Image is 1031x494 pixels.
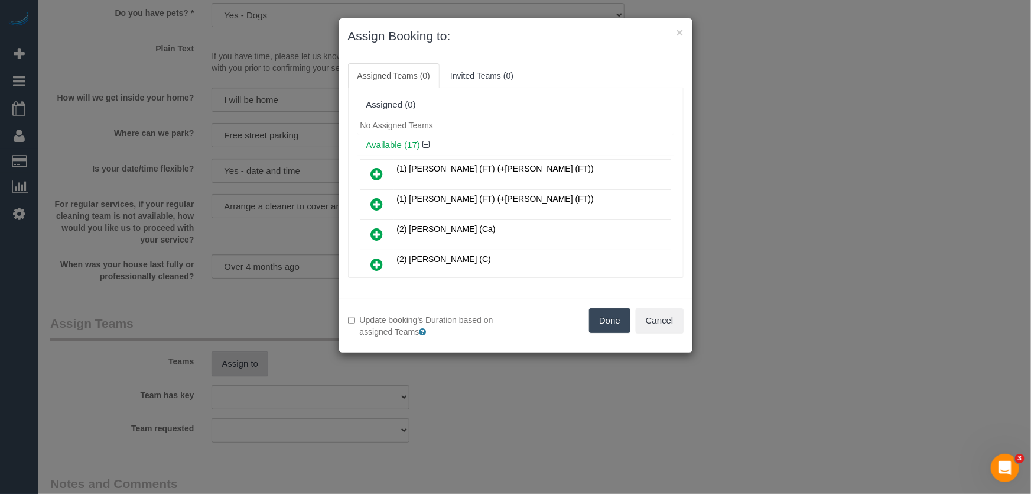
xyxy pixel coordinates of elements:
a: Invited Teams (0) [441,63,523,88]
button: Cancel [636,308,684,333]
div: Assigned (0) [366,100,665,110]
span: No Assigned Teams [360,121,433,130]
input: Update booking's Duration based on assigned Teams [348,317,356,324]
span: (1) [PERSON_NAME] (FT) (+[PERSON_NAME] (FT)) [397,194,594,204]
button: Done [589,308,630,333]
h4: Available (17) [366,140,665,150]
span: 3 [1015,454,1025,463]
span: (2) [PERSON_NAME] (C) [397,254,491,264]
iframe: Intercom live chat [991,454,1019,482]
span: (1) [PERSON_NAME] (FT) (+[PERSON_NAME] (FT)) [397,164,594,173]
h3: Assign Booking to: [348,27,684,45]
a: Assigned Teams (0) [348,63,440,88]
label: Update booking's Duration based on assigned Teams [348,314,507,338]
button: × [676,26,683,38]
span: (2) [PERSON_NAME] (Ca) [397,224,496,234]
